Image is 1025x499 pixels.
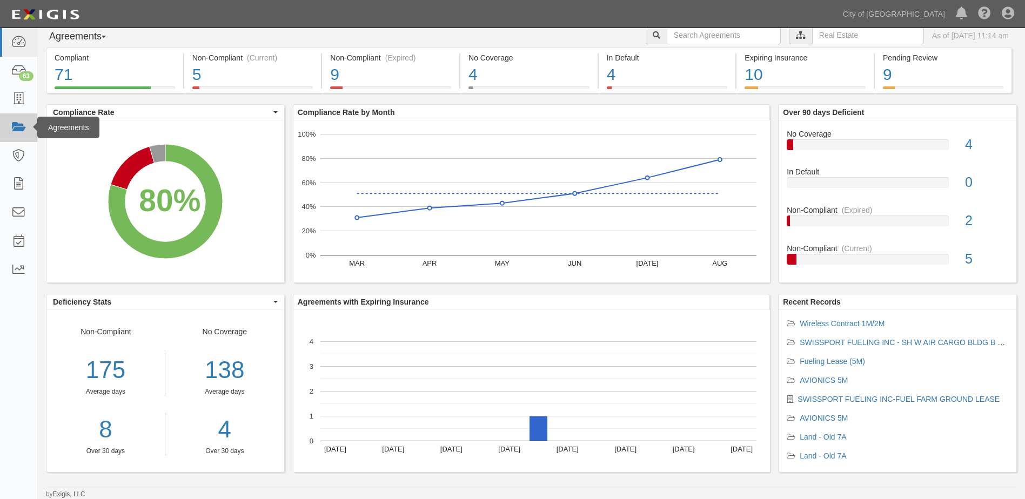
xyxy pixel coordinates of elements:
div: Expiring Insurance [745,52,866,63]
text: [DATE] [731,445,753,453]
div: Compliant [55,52,175,63]
div: Agreements [37,117,99,138]
div: 9 [883,63,1003,86]
a: AVIONICS 5M [800,414,848,422]
a: City of [GEOGRAPHIC_DATA] [838,3,950,25]
text: 40% [302,203,316,211]
a: AVIONICS 5M [800,376,848,385]
a: Wireless Contract 1M/2M [800,319,885,328]
text: [DATE] [636,259,658,267]
a: Compliant71 [46,86,183,95]
a: Pending Review9 [875,86,1012,95]
a: 8 [46,413,165,447]
text: 20% [302,227,316,235]
div: 4 [468,63,589,86]
button: Compliance Rate [46,105,284,120]
div: As of [DATE] 11:14 am [932,30,1009,41]
div: 63 [19,71,34,81]
div: Non-Compliant [779,205,1016,215]
svg: A chart. [293,120,770,282]
text: 2 [310,387,313,395]
a: No Coverage4 [460,86,598,95]
text: MAY [494,259,510,267]
div: 80% [139,179,200,222]
b: Compliance Rate by Month [298,108,395,117]
div: 5 [957,249,1016,269]
text: [DATE] [440,445,463,453]
small: by [46,490,85,499]
div: Non-Compliant [779,243,1016,254]
text: [DATE] [614,445,637,453]
div: No Coverage [165,326,284,456]
div: 2 [957,211,1016,231]
div: (Expired) [842,205,873,215]
text: [DATE] [557,445,579,453]
div: No Coverage [779,129,1016,139]
a: Fueling Lease (5M) [800,357,865,366]
div: Over 30 days [173,447,276,456]
text: 3 [310,362,313,370]
div: 0 [957,173,1016,192]
svg: A chart. [293,310,770,472]
a: 4 [173,413,276,447]
text: 1 [310,412,313,420]
a: Land - Old 7A [800,433,846,441]
div: 175 [46,353,165,387]
div: Pending Review [883,52,1003,63]
text: 60% [302,178,316,186]
a: Non-Compliant(Expired)9 [322,86,459,95]
div: 71 [55,63,175,86]
text: [DATE] [672,445,694,453]
div: Non-Compliant [46,326,165,456]
text: [DATE] [324,445,346,453]
text: AUG [712,259,727,267]
text: JUN [568,259,581,267]
img: logo-5460c22ac91f19d4615b14bd174203de0afe785f0fc80cf4dbbc73dc1793850b.png [8,5,83,24]
div: (Current) [247,52,277,63]
a: Land - Old 7A [800,451,846,460]
a: No Coverage4 [787,129,1008,167]
text: 0% [305,251,316,259]
text: MAR [349,259,365,267]
div: Average days [173,387,276,396]
a: In Default0 [787,166,1008,205]
div: 9 [330,63,451,86]
div: (Current) [842,243,872,254]
text: 80% [302,154,316,163]
div: 138 [173,353,276,387]
i: Help Center - Complianz [978,8,991,21]
div: Non-Compliant (Expired) [330,52,451,63]
text: APR [422,259,437,267]
span: Compliance Rate [53,107,271,118]
input: Search Agreements [667,26,781,44]
button: Agreements [46,26,127,48]
text: [DATE] [498,445,520,453]
div: 4 [607,63,728,86]
button: Deficiency Stats [46,294,284,309]
text: 4 [310,338,313,346]
text: 0 [310,437,313,445]
div: In Default [607,52,728,63]
a: Non-Compliant(Current)5 [787,243,1008,273]
div: Non-Compliant (Current) [192,52,313,63]
div: 4 [957,135,1016,154]
a: Non-Compliant(Expired)2 [787,205,1008,243]
div: (Expired) [385,52,416,63]
div: 5 [192,63,313,86]
a: Expiring Insurance10 [736,86,874,95]
div: Over 30 days [46,447,165,456]
svg: A chart. [46,120,284,282]
div: 10 [745,63,866,86]
b: Over 90 days Deficient [783,108,864,117]
a: SWISSPORT FUELING INC-FUEL FARM GROUND LEASE [798,395,1000,403]
a: Exigis, LLC [53,490,85,498]
text: [DATE] [382,445,404,453]
text: 100% [298,130,316,138]
div: In Default [779,166,1016,177]
a: In Default4 [599,86,736,95]
b: Recent Records [783,298,841,306]
input: Real Estate [812,26,924,44]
